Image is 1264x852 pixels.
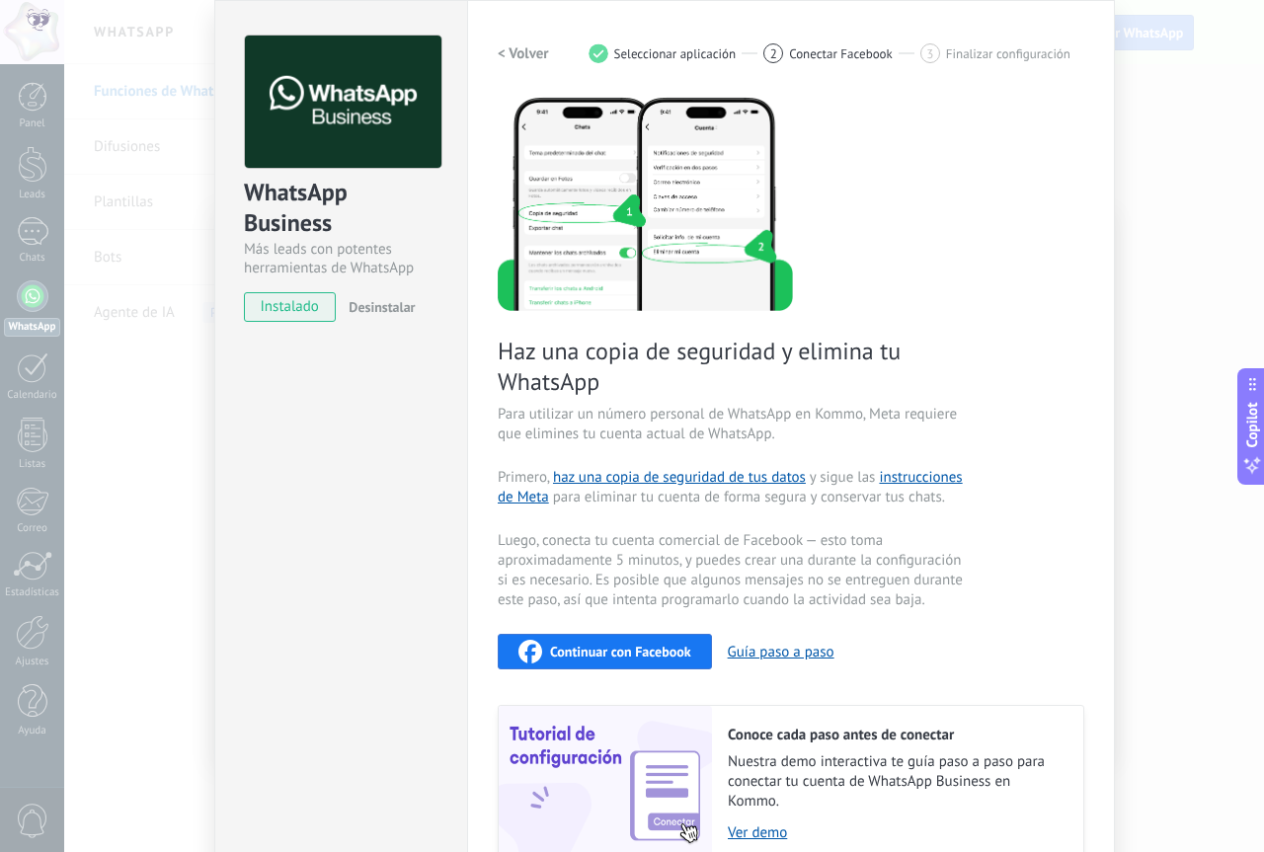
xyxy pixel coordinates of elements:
[498,44,549,63] h2: < Volver
[498,405,968,444] span: Para utilizar un número personal de WhatsApp en Kommo, Meta requiere que elimines tu cuenta actua...
[498,468,968,507] span: Primero, y sigue las para eliminar tu cuenta de forma segura y conservar tus chats.
[244,240,438,277] div: Más leads con potentes herramientas de WhatsApp
[614,46,737,61] span: Seleccionar aplicación
[553,468,806,487] a: haz una copia de seguridad de tus datos
[728,643,834,661] button: Guía paso a paso
[341,292,415,322] button: Desinstalar
[245,292,335,322] span: instalado
[728,726,1064,744] h2: Conoce cada paso antes de conectar
[770,45,777,62] span: 2
[245,36,441,169] img: logo_main.png
[498,634,712,669] button: Continuar con Facebook
[498,468,963,506] a: instrucciones de Meta
[550,645,691,658] span: Continuar con Facebook
[349,298,415,316] span: Desinstalar
[498,336,968,397] span: Haz una copia de seguridad y elimina tu WhatsApp
[498,531,968,610] span: Luego, conecta tu cuenta comercial de Facebook — esto toma aproximadamente 5 minutos, y puedes cr...
[1242,402,1262,447] span: Copilot
[789,46,893,61] span: Conectar Facebook
[498,95,793,311] img: delete personal phone
[728,752,1064,812] span: Nuestra demo interactiva te guía paso a paso para conectar tu cuenta de WhatsApp Business en Kommo.
[244,177,438,240] div: WhatsApp Business
[728,823,1064,842] a: Ver demo
[498,36,549,71] button: < Volver
[946,46,1070,61] span: Finalizar configuración
[926,45,933,62] span: 3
